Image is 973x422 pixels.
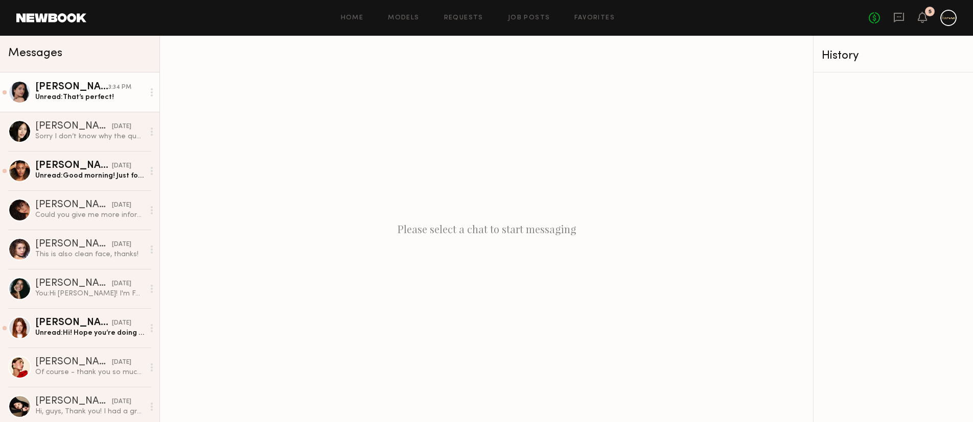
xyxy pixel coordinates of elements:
[341,15,364,21] a: Home
[112,161,131,171] div: [DATE]
[112,279,131,289] div: [DATE]
[35,239,112,250] div: [PERSON_NAME]
[108,83,131,92] div: 3:34 PM
[574,15,615,21] a: Favorites
[112,397,131,407] div: [DATE]
[35,92,144,102] div: Unread: That’s perfect!
[508,15,550,21] a: Job Posts
[35,200,112,210] div: [PERSON_NAME]
[112,201,131,210] div: [DATE]
[112,122,131,132] div: [DATE]
[112,318,131,328] div: [DATE]
[35,367,144,377] div: Of course - thank you so much for having me it was a pleasure ! X
[35,161,112,171] div: [PERSON_NAME]
[112,358,131,367] div: [DATE]
[822,50,965,62] div: History
[35,121,112,132] div: [PERSON_NAME]
[35,279,112,289] div: [PERSON_NAME]
[35,210,144,220] div: Could you give me more information about the work? Location, rate, what will the mood be like? Wi...
[35,407,144,416] div: Hi, guys, Thank you! I had a great time shooting with you!
[35,328,144,338] div: Unread: Hi! Hope you’re doing well! I wanted to reach out to let you guys know that I am also an ...
[35,289,144,299] div: You: Hi [PERSON_NAME]! I'm Faith here with Avatara and Karuna Skin! We're interested in possibly ...
[35,318,112,328] div: [PERSON_NAME]
[112,240,131,250] div: [DATE]
[35,396,112,407] div: [PERSON_NAME]
[35,357,112,367] div: [PERSON_NAME]
[35,82,108,92] div: [PERSON_NAME]
[35,250,144,259] div: This is also clean face, thanks!
[35,171,144,181] div: Unread: Good morning! Just following up as I do have another booking that day & wanted to double ...
[35,132,144,141] div: Sorry I don’t know why the quality looks so bad on Newbook ~ let me know if you need me to email !✨
[8,47,62,59] span: Messages
[388,15,419,21] a: Models
[160,36,813,422] div: Please select a chat to start messaging
[929,9,932,15] div: 5
[444,15,483,21] a: Requests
